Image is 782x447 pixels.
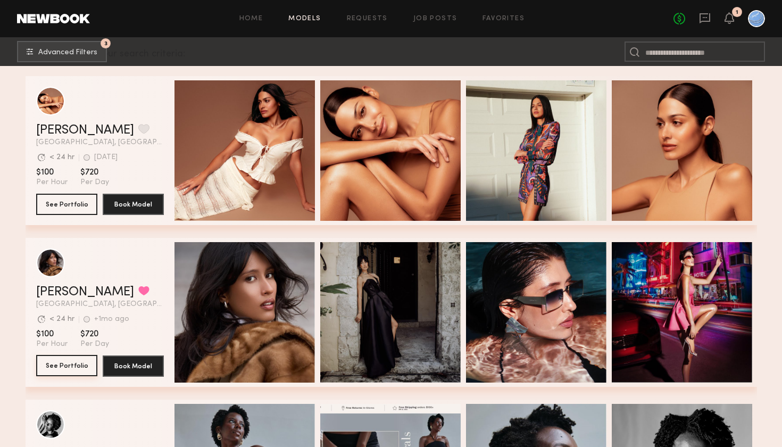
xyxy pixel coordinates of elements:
[80,340,109,349] span: Per Day
[36,355,97,376] button: See Portfolio
[103,355,164,377] button: Book Model
[80,167,109,178] span: $720
[36,167,68,178] span: $100
[36,124,134,137] a: [PERSON_NAME]
[347,15,388,22] a: Requests
[288,15,321,22] a: Models
[80,178,109,187] span: Per Day
[36,355,97,377] a: See Portfolio
[36,329,68,340] span: $100
[482,15,525,22] a: Favorites
[94,316,129,323] div: +1mo ago
[49,154,74,161] div: < 24 hr
[36,340,68,349] span: Per Hour
[17,41,107,62] button: 3Advanced Filters
[49,316,74,323] div: < 24 hr
[36,286,134,299] a: [PERSON_NAME]
[103,194,164,215] button: Book Model
[239,15,263,22] a: Home
[36,139,164,146] span: [GEOGRAPHIC_DATA], [GEOGRAPHIC_DATA]
[38,49,97,56] span: Advanced Filters
[36,301,164,308] span: [GEOGRAPHIC_DATA], [GEOGRAPHIC_DATA]
[36,178,68,187] span: Per Hour
[104,41,107,46] span: 3
[36,194,97,215] button: See Portfolio
[736,10,738,15] div: 1
[80,329,109,340] span: $720
[413,15,457,22] a: Job Posts
[94,154,118,161] div: [DATE]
